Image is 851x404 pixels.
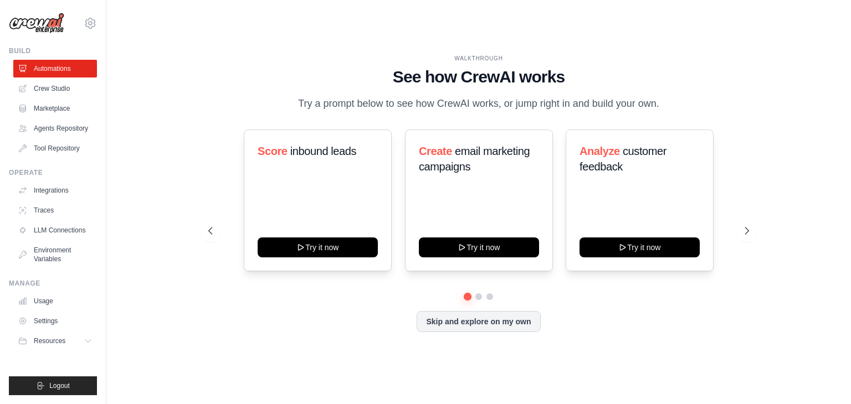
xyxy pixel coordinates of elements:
img: Logo [9,13,64,34]
a: Tool Repository [13,139,97,157]
p: Try a prompt below to see how CrewAI works, or jump right in and build your own. [293,96,665,112]
span: Create [419,145,452,157]
button: Try it now [258,237,378,257]
button: Skip and explore on my own [417,311,540,332]
span: inbound leads [290,145,356,157]
h1: See how CrewAI works [208,67,749,87]
button: Try it now [419,237,539,257]
a: Traces [13,201,97,219]
button: Try it now [580,237,700,257]
span: Analyze [580,145,620,157]
a: Settings [13,312,97,330]
span: email marketing campaigns [419,145,530,173]
div: Manage [9,279,97,288]
div: Build [9,46,97,55]
a: Usage [13,292,97,310]
button: Logout [9,376,97,395]
a: LLM Connections [13,221,97,239]
iframe: Chat Widget [796,351,851,404]
a: Environment Variables [13,241,97,268]
a: Agents Repository [13,120,97,137]
div: WALKTHROUGH [208,54,749,63]
a: Crew Studio [13,80,97,97]
span: Logout [49,381,70,390]
span: Score [258,145,288,157]
a: Automations [13,60,97,77]
div: Operate [9,168,97,177]
a: Integrations [13,182,97,199]
a: Marketplace [13,100,97,117]
span: customer feedback [580,145,667,173]
button: Resources [13,332,97,350]
span: Resources [34,336,65,345]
